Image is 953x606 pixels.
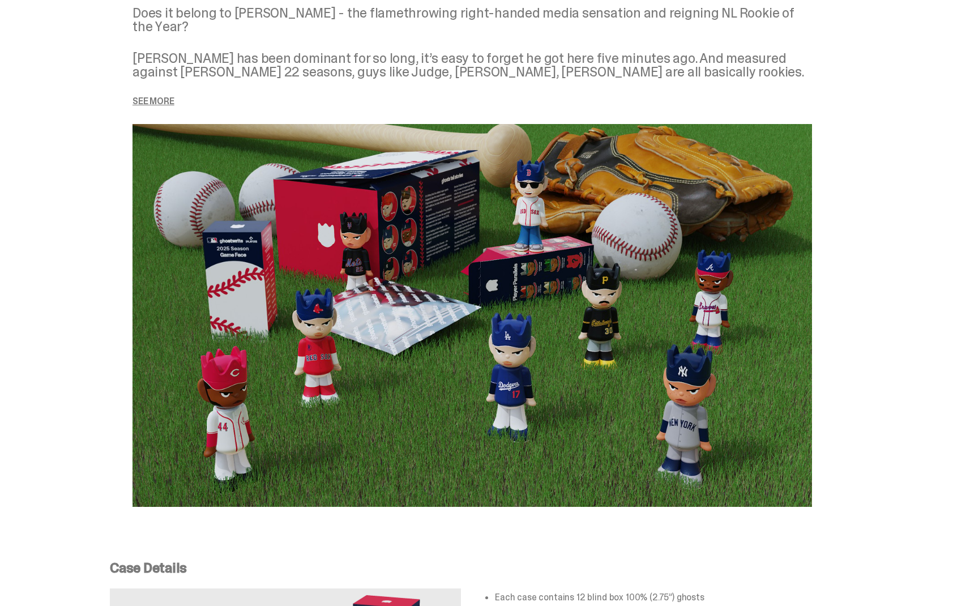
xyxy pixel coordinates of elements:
p: Does it belong to [PERSON_NAME] - the flamethrowing right-handed media sensation and reigning NL ... [133,6,812,33]
p: Case Details [110,561,835,575]
p: [PERSON_NAME] has been dominant for so long, it’s easy to forget he got here five minutes ago. An... [133,52,812,79]
li: Each case contains 12 blind box 100% (2.75”) ghosts [495,593,835,602]
img: ghost story image [133,124,812,507]
p: See more [133,97,812,106]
